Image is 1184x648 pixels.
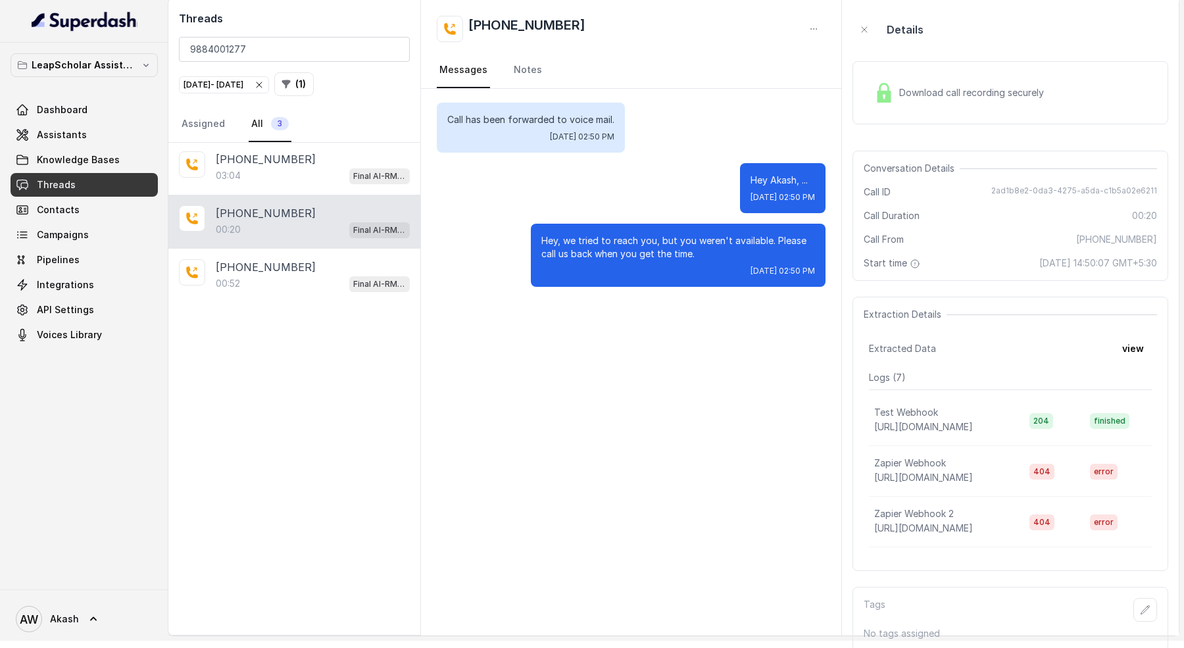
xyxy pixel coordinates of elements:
[874,472,973,483] span: [URL][DOMAIN_NAME]
[11,298,158,322] a: API Settings
[11,323,158,347] a: Voices Library
[179,107,410,142] nav: Tabs
[216,277,240,290] p: 00:52
[1114,337,1152,361] button: view
[864,308,947,321] span: Extraction Details
[353,170,406,183] p: Final AI-RM - Exam Given
[437,53,490,88] a: Messages
[1029,514,1054,530] span: 404
[874,507,954,520] p: Zapier Webhook 2
[864,257,923,270] span: Start time
[751,192,815,203] span: [DATE] 02:50 PM
[11,223,158,247] a: Campaigns
[437,53,826,88] nav: Tabs
[864,233,904,246] span: Call From
[874,406,938,419] p: Test Webhook
[20,612,38,626] text: AW
[991,186,1157,199] span: 2ad1b8e2-0da3-4275-a5da-c1b5a02e6211
[541,234,815,261] p: Hey, we tried to reach you, but you weren't available. Please call us back when you get the time.
[353,224,406,237] p: Final AI-RM - Exam Given
[1090,413,1129,429] span: finished
[32,57,137,73] p: LeapScholar Assistant
[1090,464,1118,480] span: error
[864,162,960,175] span: Conversation Details
[37,103,87,116] span: Dashboard
[1029,413,1053,429] span: 204
[11,173,158,197] a: Threads
[550,132,614,142] span: [DATE] 02:50 PM
[271,117,289,130] span: 3
[11,248,158,272] a: Pipelines
[184,78,264,91] div: [DATE] - [DATE]
[37,203,80,216] span: Contacts
[864,598,885,622] p: Tags
[1132,209,1157,222] span: 00:20
[864,209,920,222] span: Call Duration
[249,107,291,142] a: All3
[11,148,158,172] a: Knowledge Bases
[37,253,80,266] span: Pipelines
[874,522,973,534] span: [URL][DOMAIN_NAME]
[468,16,585,42] h2: [PHONE_NUMBER]
[11,198,158,222] a: Contacts
[353,278,406,291] p: Final AI-RM - Exam Given
[899,86,1049,99] span: Download call recording securely
[864,627,1157,640] p: No tags assigned
[11,123,158,147] a: Assistants
[1090,514,1118,530] span: error
[1039,257,1157,270] span: [DATE] 14:50:07 GMT+5:30
[511,53,545,88] a: Notes
[179,76,269,93] button: [DATE]- [DATE]
[874,558,954,571] p: Zapier Webhook 3
[37,303,94,316] span: API Settings
[11,273,158,297] a: Integrations
[11,601,158,637] a: Akash
[32,11,137,32] img: light.svg
[447,113,614,126] p: Call has been forwarded to voice mail.
[179,107,228,142] a: Assigned
[37,328,102,341] span: Voices Library
[179,37,410,62] input: Search by Call ID or Phone Number
[216,223,241,236] p: 00:20
[874,83,894,103] img: Lock Icon
[274,72,314,96] button: (1)
[887,22,924,37] p: Details
[751,266,815,276] span: [DATE] 02:50 PM
[216,259,316,275] p: [PHONE_NUMBER]
[1076,233,1157,246] span: [PHONE_NUMBER]
[37,228,89,241] span: Campaigns
[37,153,120,166] span: Knowledge Bases
[37,278,94,291] span: Integrations
[869,342,936,355] span: Extracted Data
[37,128,87,141] span: Assistants
[216,205,316,221] p: [PHONE_NUMBER]
[751,174,815,187] p: Hey Akash, ...
[869,371,1152,384] p: Logs ( 7 )
[37,178,76,191] span: Threads
[179,11,410,26] h2: Threads
[11,53,158,77] button: LeapScholar Assistant
[1029,464,1054,480] span: 404
[874,457,946,470] p: Zapier Webhook
[11,98,158,122] a: Dashboard
[874,421,973,432] span: [URL][DOMAIN_NAME]
[864,186,891,199] span: Call ID
[216,151,316,167] p: [PHONE_NUMBER]
[216,169,241,182] p: 03:04
[50,612,79,626] span: Akash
